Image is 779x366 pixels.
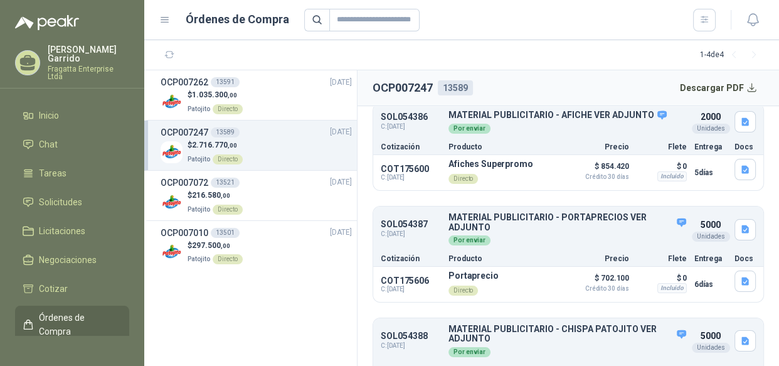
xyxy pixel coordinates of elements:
[381,143,441,151] p: Cotización
[192,191,230,200] span: 216.580
[15,277,129,301] a: Cotizar
[673,75,765,100] button: Descargar PDF
[221,242,230,249] span: ,00
[213,154,243,164] div: Directo
[381,286,441,293] span: C: [DATE]
[566,159,629,180] p: $ 854.420
[186,11,289,28] h1: Órdenes de Compra
[161,226,352,266] a: OCP00701013501[DATE] Company Logo$297.500,00PatojitoDirecto
[161,75,208,89] h3: OCP007262
[637,255,687,262] p: Flete
[161,75,352,115] a: OCP00726213591[DATE] Company Logo$1.035.300,00PatojitoDirecto
[381,341,441,351] span: C: [DATE]
[701,218,721,232] p: 5000
[637,143,687,151] p: Flete
[637,271,687,286] p: $ 0
[15,219,129,243] a: Licitaciones
[330,126,352,138] span: [DATE]
[448,325,687,344] p: MATERIAL PUBLICITARIO - CHISPA PATOJITO VER ADJUNTO
[448,286,478,296] div: Directo
[188,240,243,252] p: $
[448,124,490,134] div: Por enviar
[213,254,243,264] div: Directo
[39,311,117,338] span: Órdenes de Compra
[381,229,441,239] span: C: [DATE]
[221,192,230,199] span: ,00
[161,126,352,165] a: OCP00724713589[DATE] Company Logo$2.716.770,00PatojitoDirecto
[15,104,129,127] a: Inicio
[161,226,208,240] h3: OCP007010
[694,255,727,262] p: Entrega
[701,110,721,124] p: 2000
[211,228,240,238] div: 13501
[448,110,687,121] p: MATERIAL PUBLICITARIO - AFICHE VER ADJUNTO
[188,206,210,213] span: Patojito
[15,15,79,30] img: Logo peakr
[448,159,533,169] p: Afiches Superpromo
[15,190,129,214] a: Solicitudes
[39,166,66,180] span: Tareas
[161,241,183,263] img: Company Logo
[330,176,352,188] span: [DATE]
[192,90,237,99] span: 1.035.300
[657,283,687,293] div: Incluido
[448,347,490,357] div: Por enviar
[448,213,687,232] p: MATERIAL PUBLICITARIO - PORTAPRECIOS VER ADJUNTO
[15,132,129,156] a: Chat
[381,122,441,132] span: C: [DATE]
[701,329,721,343] p: 5000
[700,45,764,65] div: 1 - 4 de 4
[213,205,243,215] div: Directo
[213,104,243,114] div: Directo
[692,124,730,134] div: Unidades
[161,191,183,213] img: Company Logo
[39,109,59,122] span: Inicio
[39,224,85,238] span: Licitaciones
[692,232,730,242] div: Unidades
[192,241,230,250] span: 297.500
[192,141,237,149] span: 2.716.770
[188,89,243,101] p: $
[188,190,243,202] p: $
[566,271,629,292] p: $ 702.100
[448,174,478,184] div: Directo
[15,161,129,185] a: Tareas
[161,176,208,190] h3: OCP007072
[438,80,473,95] div: 13589
[448,235,490,245] div: Por enviar
[228,92,237,99] span: ,00
[448,143,559,151] p: Producto
[692,343,730,353] div: Unidades
[566,255,629,262] p: Precio
[188,139,243,151] p: $
[211,178,240,188] div: 13521
[161,91,183,113] img: Company Logo
[161,141,183,163] img: Company Logo
[48,65,129,80] p: Fragatta Enterprise Ltda
[694,143,727,151] p: Entrega
[330,227,352,239] span: [DATE]
[566,143,629,151] p: Precio
[381,331,441,341] p: SOL054388
[48,45,129,63] p: [PERSON_NAME] Garrido
[381,255,441,262] p: Cotización
[734,143,756,151] p: Docs
[381,220,441,229] p: SOL054387
[15,248,129,272] a: Negociaciones
[381,112,441,122] p: SOL054386
[694,277,727,292] p: 6 días
[39,195,82,209] span: Solicitudes
[657,171,687,181] div: Incluido
[381,174,441,181] span: C: [DATE]
[373,79,433,97] h2: OCP007247
[161,126,208,139] h3: OCP007247
[211,127,240,137] div: 13589
[566,174,629,180] span: Crédito 30 días
[566,286,629,292] span: Crédito 30 días
[39,282,68,296] span: Cotizar
[330,77,352,89] span: [DATE]
[211,77,240,87] div: 13591
[15,306,129,343] a: Órdenes de Compra
[381,164,441,174] p: COT175600
[448,271,498,281] p: Portaprecio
